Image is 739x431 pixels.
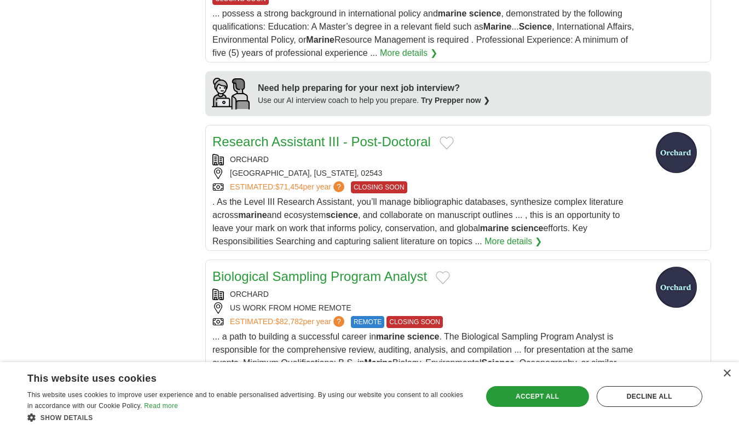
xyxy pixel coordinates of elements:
span: $82,782 [275,317,303,326]
img: Orchard logo [649,132,704,173]
span: ? [333,181,344,192]
div: US WORK FROM HOME REMOTE [212,302,640,314]
a: Read more, opens a new window [144,402,178,410]
a: Try Prepper now ❯ [421,96,490,105]
strong: marine [238,210,267,220]
strong: Marine [483,22,512,31]
strong: marine [480,223,509,233]
button: Add to favorite jobs [436,271,450,284]
strong: marine [376,332,405,341]
span: REMOTE [351,316,384,328]
strong: science [511,223,544,233]
strong: Marine [306,35,334,44]
span: ... possess a strong background in international policy and , demonstrated by the following quali... [212,9,634,58]
div: Use our AI interview coach to help you prepare. [258,95,490,106]
strong: Science [519,22,552,31]
a: ESTIMATED:$82,782per year? [230,316,347,328]
div: Decline all [597,386,702,407]
div: Accept all [486,386,589,407]
div: This website uses cookies [27,369,441,385]
a: ORCHARD [230,290,269,298]
div: [GEOGRAPHIC_DATA], [US_STATE], 02543 [212,168,640,179]
strong: science [469,9,501,18]
span: . As the Level III Research Assistant, you’ll manage bibliographic databases, synthesize complex ... [212,197,623,246]
div: Show details [27,412,469,423]
strong: Science [481,358,514,367]
a: More details ❯ [380,47,437,60]
span: CLOSING SOON [351,181,407,193]
strong: Marine [364,358,392,367]
div: Close [723,370,731,378]
a: ESTIMATED:$71,454per year? [230,181,347,193]
span: ? [333,316,344,327]
strong: science [407,332,440,341]
span: ... a path to building a successful career in . The Biological Sampling Program Analyst is respon... [212,332,633,381]
strong: marine [438,9,466,18]
a: ORCHARD [230,155,269,164]
img: Orchard logo [649,267,704,308]
a: Research Assistant III - Post-Doctoral [212,134,431,149]
span: $71,454 [275,182,303,191]
span: Show details [41,414,93,422]
a: More details ❯ [484,235,542,248]
button: Add to favorite jobs [440,136,454,150]
strong: science [326,210,358,220]
span: CLOSING SOON [386,316,443,328]
div: Need help preparing for your next job interview? [258,82,490,95]
a: Biological Sampling Program Analyst [212,269,427,284]
span: This website uses cookies to improve user experience and to enable personalised advertising. By u... [27,391,463,410]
